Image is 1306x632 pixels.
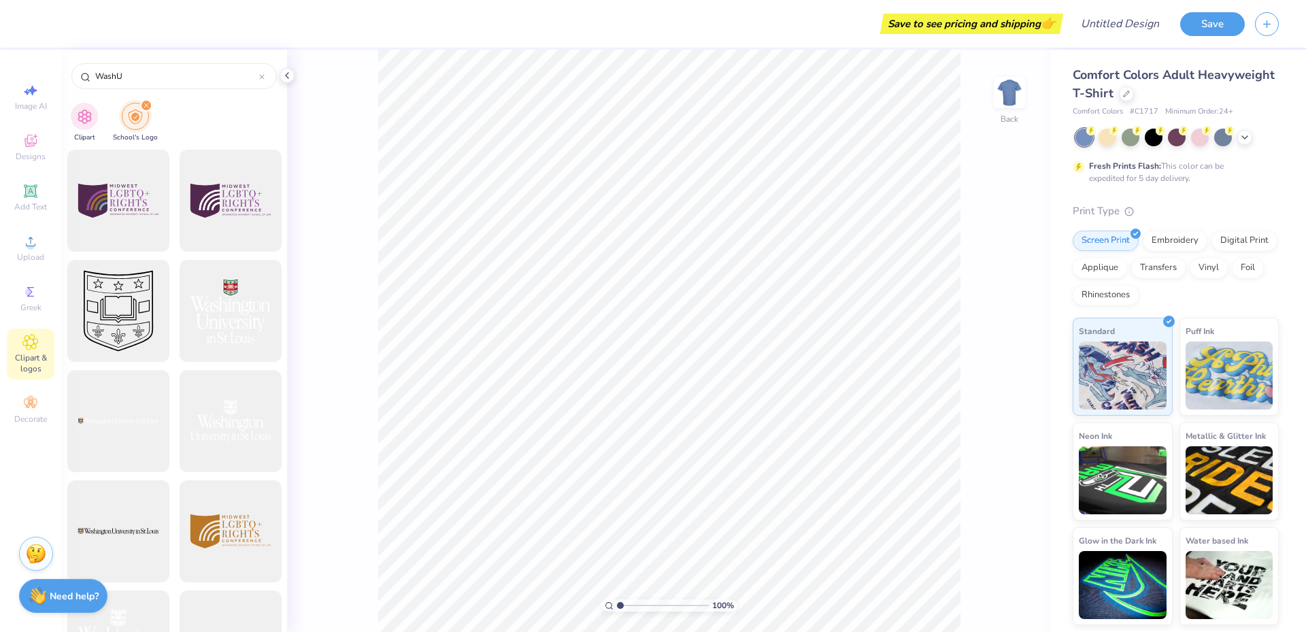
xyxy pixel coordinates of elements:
[1073,106,1123,118] span: Comfort Colors
[71,103,98,143] div: filter for Clipart
[1079,429,1112,443] span: Neon Ink
[1079,446,1167,514] img: Neon Ink
[113,103,158,143] div: filter for School's Logo
[94,69,259,83] input: Try "WashU"
[1089,160,1256,184] div: This color can be expedited for 5 day delivery.
[1186,342,1273,410] img: Puff Ink
[1073,285,1139,305] div: Rhinestones
[1165,106,1233,118] span: Minimum Order: 24 +
[1190,258,1228,278] div: Vinyl
[1041,15,1056,31] span: 👉
[1073,258,1127,278] div: Applique
[1079,342,1167,410] img: Standard
[1079,324,1115,338] span: Standard
[113,133,158,143] span: School's Logo
[113,103,158,143] button: filter button
[1001,113,1018,125] div: Back
[1186,533,1248,548] span: Water based Ink
[14,414,47,425] span: Decorate
[50,590,99,603] strong: Need help?
[1186,446,1273,514] img: Metallic & Glitter Ink
[1180,12,1245,36] button: Save
[1070,10,1170,37] input: Untitled Design
[71,103,98,143] button: filter button
[77,109,93,124] img: Clipart Image
[7,352,54,374] span: Clipart & logos
[712,599,734,612] span: 100 %
[1073,231,1139,251] div: Screen Print
[1186,324,1214,338] span: Puff Ink
[884,14,1060,34] div: Save to see pricing and shipping
[1079,533,1156,548] span: Glow in the Dark Ink
[1073,67,1275,101] span: Comfort Colors Adult Heavyweight T-Shirt
[128,109,143,124] img: School's Logo Image
[1211,231,1277,251] div: Digital Print
[1186,429,1266,443] span: Metallic & Glitter Ink
[15,101,47,112] span: Image AI
[1186,551,1273,619] img: Water based Ink
[16,151,46,162] span: Designs
[1073,203,1279,219] div: Print Type
[14,201,47,212] span: Add Text
[74,133,95,143] span: Clipart
[1130,106,1158,118] span: # C1717
[1143,231,1207,251] div: Embroidery
[17,252,44,263] span: Upload
[20,302,41,313] span: Greek
[1131,258,1186,278] div: Transfers
[1079,551,1167,619] img: Glow in the Dark Ink
[996,79,1023,106] img: Back
[1089,161,1161,171] strong: Fresh Prints Flash:
[1232,258,1264,278] div: Foil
